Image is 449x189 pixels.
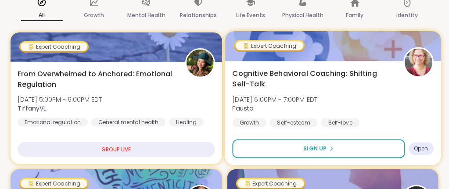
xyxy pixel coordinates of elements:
b: TiffanyVL [18,104,46,113]
img: TiffanyVL [187,50,214,77]
div: Self-love [321,118,359,127]
p: Family [346,10,364,21]
div: General mental health [91,118,165,127]
span: [DATE] 6:00PM - 7:00PM EDT [232,95,317,104]
p: Identity [396,10,418,21]
div: Growth [232,118,266,127]
div: GROUP LIVE [18,142,215,157]
p: Life Events [236,10,265,21]
p: Mental Health [127,10,165,21]
div: Emotional regulation [18,118,88,127]
b: Fausta [232,104,253,113]
div: Self-esteem [270,118,317,127]
div: Healing [169,118,204,127]
div: Expert Coaching [235,41,303,50]
span: Open [414,145,428,152]
span: Cognitive Behavioral Coaching: Shifting Self-Talk [232,68,393,89]
span: From Overwhelmed to Anchored: Emotional Regulation [18,69,176,90]
div: Expert Coaching [21,179,87,188]
button: Sign Up [232,139,405,158]
p: All [21,10,63,21]
div: Expert Coaching [237,179,304,188]
p: Relationships [180,10,217,21]
p: Physical Health [282,10,323,21]
span: Sign Up [303,145,327,153]
img: Fausta [404,49,432,76]
span: [DATE] 5:00PM - 6:00PM EDT [18,95,102,104]
div: Expert Coaching [21,43,87,51]
p: Growth [84,10,104,21]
